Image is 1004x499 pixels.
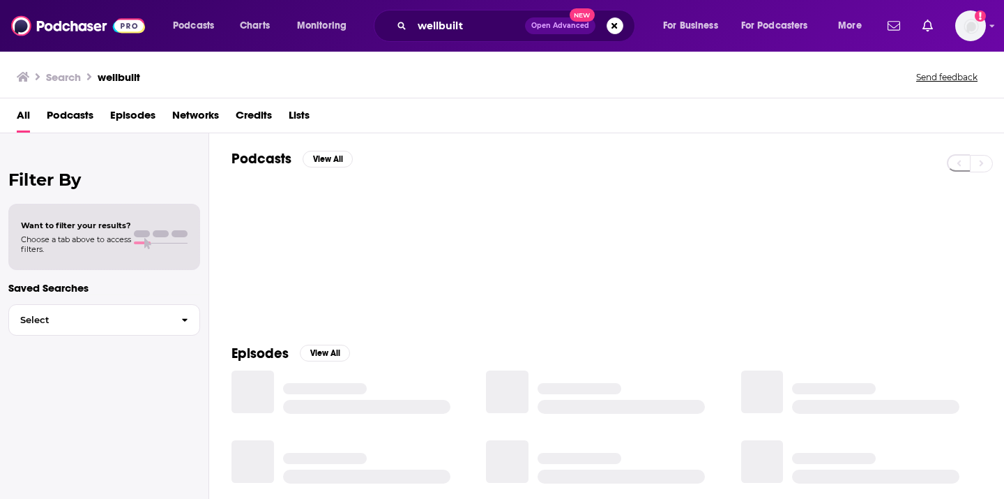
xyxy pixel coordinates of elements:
[838,16,862,36] span: More
[297,16,347,36] span: Monitoring
[11,13,145,39] img: Podchaser - Follow, Share and Rate Podcasts
[570,8,595,22] span: New
[110,104,155,133] a: Episodes
[8,170,200,190] h2: Filter By
[231,150,291,167] h2: Podcasts
[303,151,353,167] button: View All
[525,17,595,34] button: Open AdvancedNew
[955,10,986,41] button: Show profile menu
[917,14,938,38] a: Show notifications dropdown
[236,104,272,133] a: Credits
[231,345,289,362] h2: Episodes
[387,10,648,42] div: Search podcasts, credits, & more...
[240,16,270,36] span: Charts
[8,281,200,295] p: Saved Searches
[98,70,140,84] h3: wellbuilt
[287,15,365,37] button: open menu
[300,345,350,362] button: View All
[955,10,986,41] img: User Profile
[47,104,93,133] a: Podcasts
[289,104,310,133] a: Lists
[412,15,525,37] input: Search podcasts, credits, & more...
[975,10,986,22] svg: Add a profile image
[663,16,718,36] span: For Business
[8,304,200,336] button: Select
[231,150,353,167] a: PodcastsView All
[17,104,30,133] a: All
[882,14,906,38] a: Show notifications dropdown
[9,315,170,325] span: Select
[531,22,589,29] span: Open Advanced
[231,345,350,362] a: EpisodesView All
[21,234,131,254] span: Choose a tab above to access filters.
[46,70,81,84] h3: Search
[741,16,808,36] span: For Podcasters
[732,15,828,37] button: open menu
[828,15,879,37] button: open menu
[172,104,219,133] a: Networks
[955,10,986,41] span: Logged in as AzionePR
[912,71,982,83] button: Send feedback
[173,16,214,36] span: Podcasts
[163,15,232,37] button: open menu
[653,15,736,37] button: open menu
[231,15,278,37] a: Charts
[21,221,131,230] span: Want to filter your results?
